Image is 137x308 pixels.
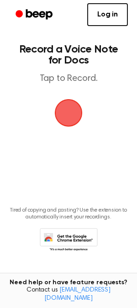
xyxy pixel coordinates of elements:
[16,44,121,66] h1: Record a Voice Note for Docs
[44,287,111,302] a: [EMAIL_ADDRESS][DOMAIN_NAME]
[55,99,82,127] img: Beep Logo
[9,6,61,24] a: Beep
[16,73,121,85] p: Tap to Record.
[87,3,128,26] a: Log in
[7,207,130,221] p: Tired of copying and pasting? Use the extension to automatically insert your recordings.
[5,287,132,303] span: Contact us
